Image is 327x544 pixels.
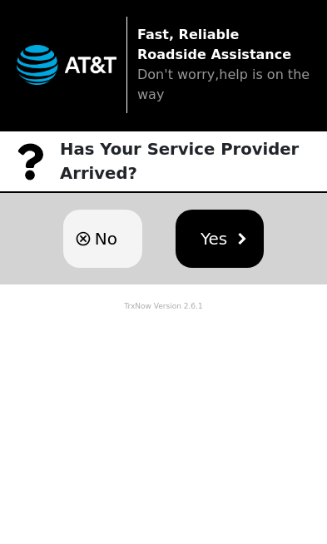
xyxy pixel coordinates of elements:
[60,137,327,186] p: Has Your Service Provider Arrived?
[17,45,116,86] img: trx now logo
[137,27,291,62] strong: Fast, Reliable Roadside Assistance
[201,226,227,251] span: Yes
[235,233,247,245] img: chevron
[176,210,264,268] button: Yes
[95,226,117,251] span: No
[63,210,142,268] button: No
[137,67,310,102] span: Don't worry,help is on the way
